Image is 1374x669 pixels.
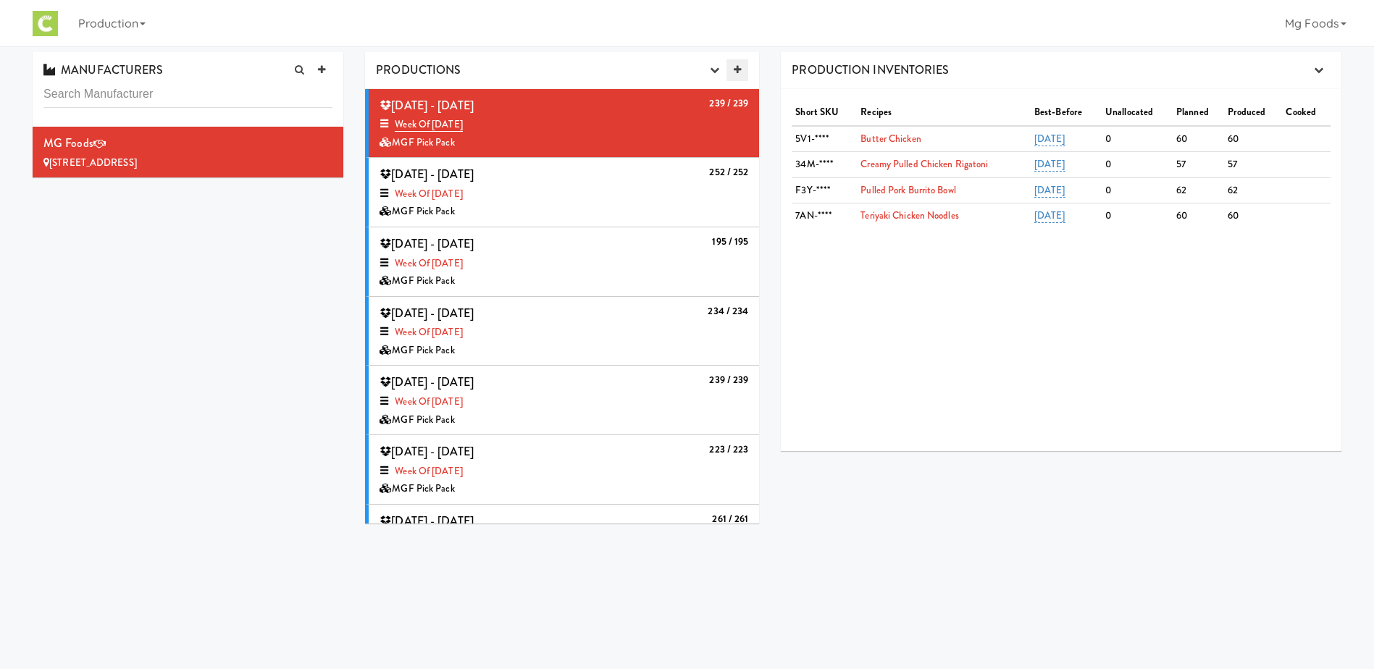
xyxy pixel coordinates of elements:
[380,203,748,221] div: MGF Pick Pack
[1173,203,1223,229] td: 60
[1102,126,1173,152] td: 0
[380,480,748,498] div: MGF Pick Pack
[1173,177,1223,203] td: 62
[365,435,759,505] li: 223 / 223 [DATE] - [DATE]Week of [DATE]MGF Pick Pack
[792,203,1331,229] tr: 7AN-****Teriyaki Chicken Noodles[DATE]06060
[1224,100,1283,126] th: Produced
[860,157,988,171] a: Creamy Pulled Chicken Rigatoni
[1034,132,1065,146] a: [DATE]
[43,62,163,78] span: MANUFACTURERS
[857,100,1031,126] th: Recipes
[1102,100,1173,126] th: Unallocated
[380,166,474,182] span: [DATE] - [DATE]
[380,305,474,321] span: [DATE] - [DATE]
[1102,177,1173,203] td: 0
[712,235,748,248] b: 195 / 195
[709,96,748,110] b: 239 / 239
[380,411,748,429] div: MGF Pick Pack
[1034,183,1065,198] a: [DATE]
[49,156,137,169] span: [STREET_ADDRESS]
[1173,152,1223,178] td: 57
[709,373,748,387] b: 239 / 239
[792,152,1331,178] tr: 34M-****Creamy Pulled Chicken Rigatoni[DATE]05757
[395,464,462,478] a: Week of [DATE]
[708,304,748,318] b: 234 / 234
[860,183,955,197] a: Pulled Pork Burrito Bowl
[380,272,748,290] div: MGF Pick Pack
[365,297,759,366] li: 234 / 234 [DATE] - [DATE]Week of [DATE]MGF Pick Pack
[1102,152,1173,178] td: 0
[380,374,474,390] span: [DATE] - [DATE]
[365,158,759,227] li: 252 / 252 [DATE] - [DATE]Week of [DATE]MGF Pick Pack
[1102,203,1173,229] td: 0
[1224,177,1283,203] td: 62
[33,127,343,177] li: MG Foods[STREET_ADDRESS]
[1224,152,1283,178] td: 57
[43,81,332,108] input: Search Manufacturer
[380,97,474,114] span: [DATE] - [DATE]
[395,187,462,201] a: Week of [DATE]
[365,505,759,574] li: 261 / 261 [DATE] - [DATE]Week of [DATE]MGF Pick Pack
[395,395,462,408] a: Week of [DATE]
[1173,126,1223,152] td: 60
[380,342,748,360] div: MGF Pick Pack
[395,256,462,270] a: Week of [DATE]
[380,443,474,460] span: [DATE] - [DATE]
[376,62,461,78] span: PRODUCTIONS
[395,325,462,339] a: Week of [DATE]
[365,366,759,435] li: 239 / 239 [DATE] - [DATE]Week of [DATE]MGF Pick Pack
[792,100,857,126] th: Short SKU
[709,165,748,179] b: 252 / 252
[1224,126,1283,152] td: 60
[709,442,748,456] b: 223 / 223
[395,117,462,132] a: Week of [DATE]
[792,126,1331,152] tr: 5V1-****Butter Chicken[DATE]06060
[380,235,474,252] span: [DATE] - [DATE]
[1034,209,1065,223] a: [DATE]
[33,11,58,36] img: Micromart
[1282,100,1331,126] th: Cooked
[860,209,958,222] a: Teriyaki Chicken Noodles
[1173,100,1223,126] th: Planned
[1224,203,1283,229] td: 60
[380,134,748,152] div: MGF Pick Pack
[792,62,949,78] span: PRODUCTION INVENTORIES
[365,89,759,159] li: 239 / 239 [DATE] - [DATE]Week of [DATE]MGF Pick Pack
[365,227,759,297] li: 195 / 195 [DATE] - [DATE]Week of [DATE]MGF Pick Pack
[712,512,748,526] b: 261 / 261
[860,132,921,146] a: Butter Chicken
[1031,100,1102,126] th: Best-Before
[43,135,93,151] span: MG Foods
[1034,157,1065,172] a: [DATE]
[792,177,1331,203] tr: F3Y-****Pulled Pork Burrito Bowl[DATE]06262
[380,513,474,529] span: [DATE] - [DATE]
